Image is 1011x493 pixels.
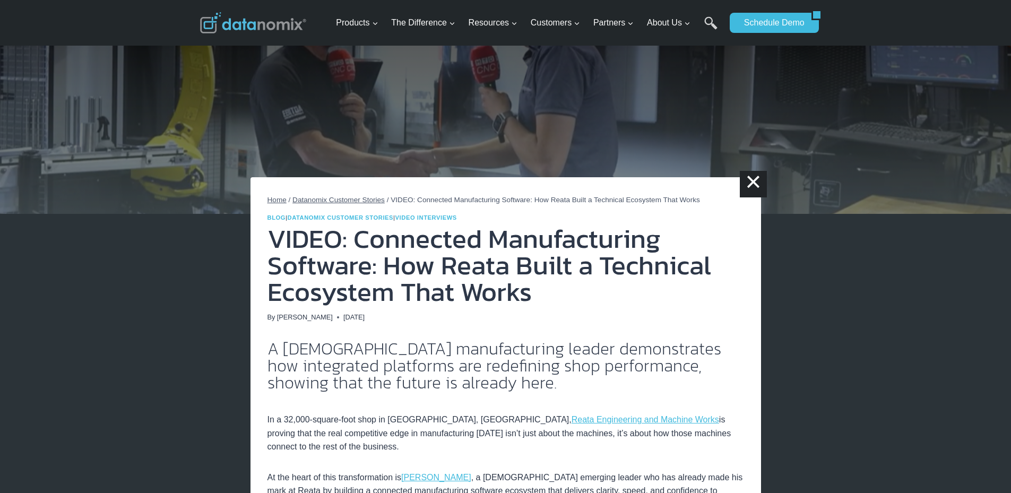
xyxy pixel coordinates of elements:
[332,6,724,40] nav: Primary Navigation
[391,16,455,30] span: The Difference
[401,473,471,482] a: [PERSON_NAME]
[289,196,291,204] span: /
[267,214,286,221] a: Blog
[267,214,457,221] span: | |
[730,13,811,33] a: Schedule Demo
[647,16,690,30] span: About Us
[267,226,744,305] h1: VIDEO: Connected Manufacturing Software: How Reata Built a Technical Ecosystem That Works
[267,194,744,206] nav: Breadcrumbs
[288,214,394,221] a: Datanomix Customer Stories
[391,196,700,204] span: VIDEO: Connected Manufacturing Software: How Reata Built a Technical Ecosystem That Works
[387,196,389,204] span: /
[267,340,744,391] h2: A [DEMOGRAPHIC_DATA] manufacturing leader demonstrates how integrated platforms are redefining sh...
[593,16,634,30] span: Partners
[336,16,378,30] span: Products
[277,313,333,321] a: [PERSON_NAME]
[267,196,287,204] a: Home
[267,400,744,454] p: In a 32,000-square-foot shop in [GEOGRAPHIC_DATA], [GEOGRAPHIC_DATA], is proving that the real co...
[704,16,718,40] a: Search
[267,312,275,323] span: By
[395,214,457,221] a: Video Interviews
[200,12,306,33] img: Datanomix
[531,16,580,30] span: Customers
[740,171,766,197] a: ×
[343,312,365,323] time: [DATE]
[469,16,517,30] span: Resources
[292,196,385,204] a: Datanomix Customer Stories
[572,415,719,424] a: Reata Engineering and Machine Works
